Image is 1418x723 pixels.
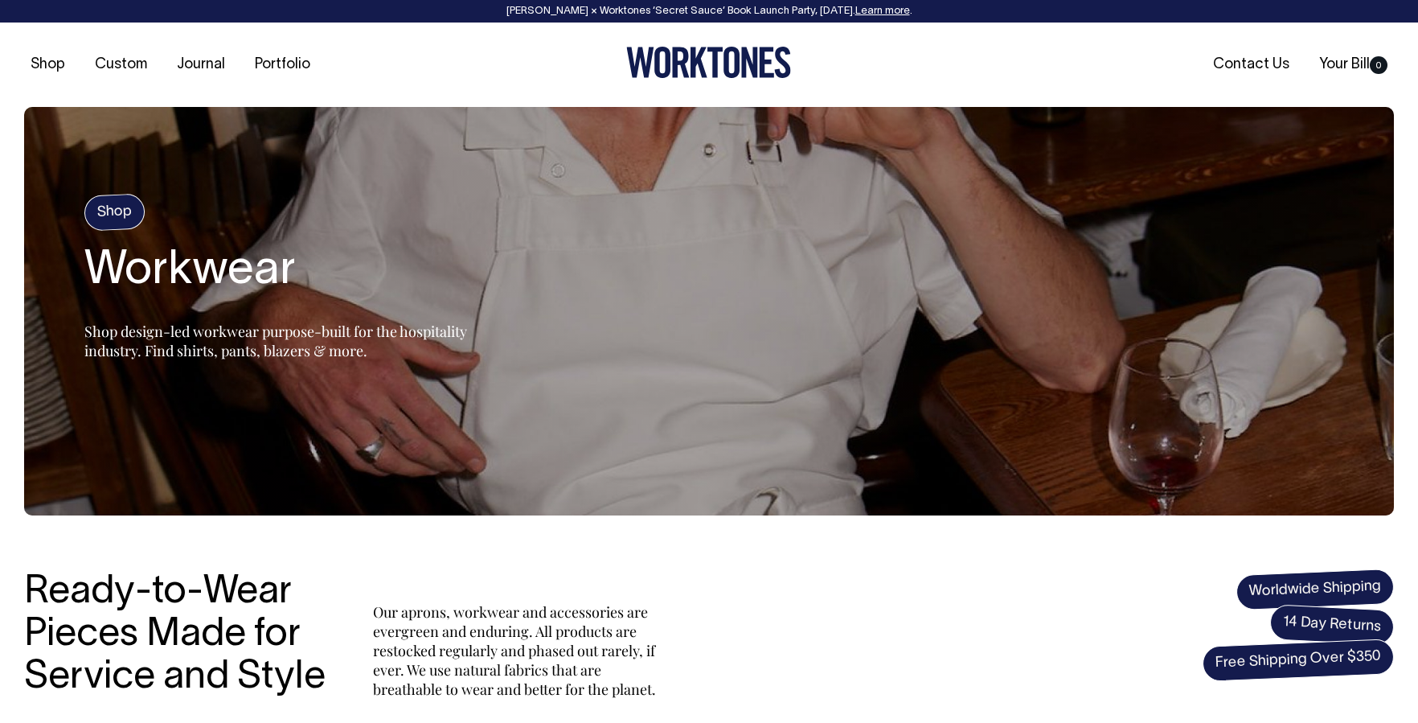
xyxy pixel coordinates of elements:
span: Free Shipping Over $350 [1202,639,1395,682]
a: Learn more [855,6,910,16]
span: Shop design-led workwear purpose-built for the hospitality industry. Find shirts, pants, blazers ... [84,322,467,360]
h3: Ready-to-Wear Pieces Made for Service and Style [24,572,338,699]
a: Portfolio [248,51,317,78]
span: 14 Day Returns [1269,604,1395,646]
a: Contact Us [1207,51,1296,78]
a: Your Bill0 [1313,51,1394,78]
h2: Workwear [84,246,486,298]
a: Journal [170,51,232,78]
p: Our aprons, workwear and accessories are evergreen and enduring. All products are restocked regul... [373,602,662,699]
a: Custom [88,51,154,78]
div: [PERSON_NAME] × Worktones ‘Secret Sauce’ Book Launch Party, [DATE]. . [16,6,1402,17]
span: 0 [1370,56,1387,74]
a: Shop [24,51,72,78]
h4: Shop [84,194,145,232]
span: Worldwide Shipping [1236,569,1395,610]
